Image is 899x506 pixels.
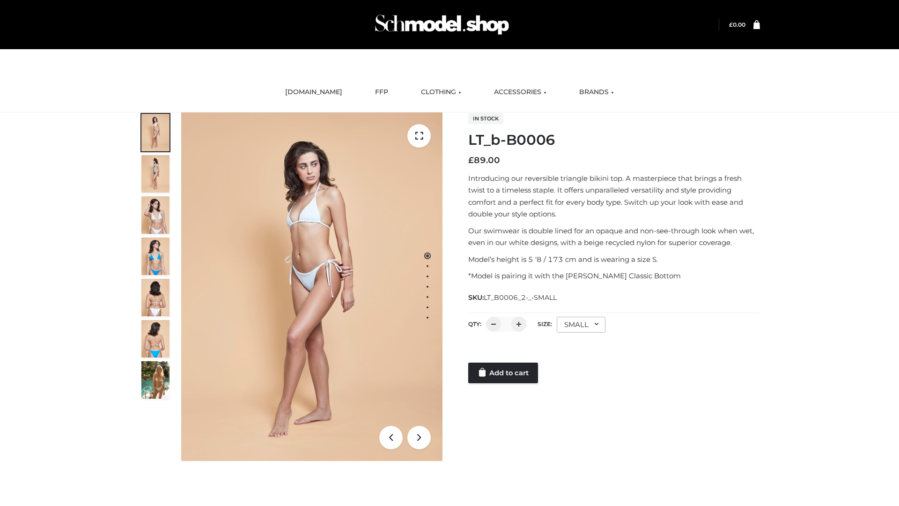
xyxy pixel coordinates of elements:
[141,114,169,151] img: ArielClassicBikiniTop_CloudNine_AzureSky_OW114ECO_1-scaled.jpg
[487,82,553,103] a: ACCESSORIES
[729,21,745,28] bdi: 0.00
[468,292,558,303] span: SKU:
[468,225,760,249] p: Our swimwear is double lined for an opaque and non-see-through look when wet, even in our white d...
[538,320,552,327] label: Size:
[468,253,760,266] p: Model’s height is 5 ‘8 / 173 cm and is wearing a size S.
[141,155,169,193] img: ArielClassicBikiniTop_CloudNine_AzureSky_OW114ECO_2-scaled.jpg
[729,21,733,28] span: £
[468,172,760,220] p: Introducing our reversible triangle bikini top. A masterpiece that brings a fresh twist to a time...
[468,132,760,149] h1: LT_b-B0006
[468,155,500,165] bdi: 89.00
[468,113,503,124] span: In stock
[414,82,468,103] a: CLOTHING
[141,196,169,234] img: ArielClassicBikiniTop_CloudNine_AzureSky_OW114ECO_3-scaled.jpg
[468,320,481,327] label: QTY:
[468,155,474,165] span: £
[141,361,169,399] img: Arieltop_CloudNine_AzureSky2.jpg
[181,112,442,461] img: ArielClassicBikiniTop_CloudNine_AzureSky_OW114ECO_1
[468,270,760,282] p: *Model is pairing it with the [PERSON_NAME] Classic Bottom
[557,317,605,333] div: SMALL
[141,320,169,357] img: ArielClassicBikiniTop_CloudNine_AzureSky_OW114ECO_8-scaled.jpg
[484,293,557,302] span: LT_B0006_2-_-SMALL
[729,21,745,28] a: £0.00
[368,82,395,103] a: FFP
[141,279,169,316] img: ArielClassicBikiniTop_CloudNine_AzureSky_OW114ECO_7-scaled.jpg
[278,82,349,103] a: [DOMAIN_NAME]
[468,363,538,383] a: Add to cart
[141,238,169,275] img: ArielClassicBikiniTop_CloudNine_AzureSky_OW114ECO_4-scaled.jpg
[372,6,512,43] img: Schmodel Admin 964
[572,82,621,103] a: BRANDS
